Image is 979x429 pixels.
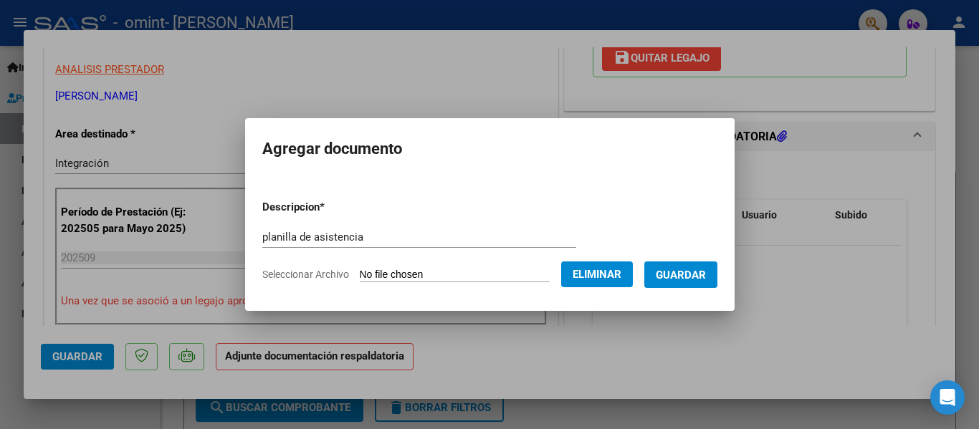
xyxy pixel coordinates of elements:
div: Open Intercom Messenger [930,380,965,415]
span: Seleccionar Archivo [262,269,349,280]
span: Guardar [656,269,706,281]
h2: Agregar documento [262,135,717,163]
p: Descripcion [262,199,399,216]
button: Eliminar [561,261,633,287]
span: Eliminar [573,268,621,281]
button: Guardar [644,261,717,288]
